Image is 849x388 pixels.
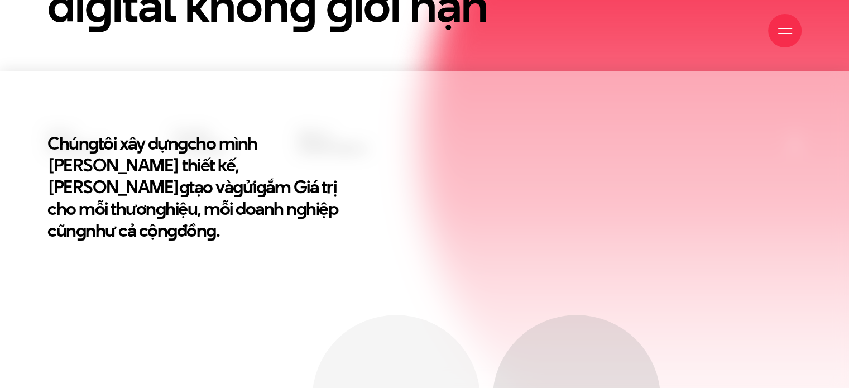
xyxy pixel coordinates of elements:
en: g [76,218,86,243]
en: g [206,218,216,243]
en: g [178,131,188,156]
en: g [233,174,243,199]
en: g [296,196,306,221]
h2: Chún tôi xây dựn cho mình [PERSON_NAME] thiết kế, [PERSON_NAME] tạo và ửi ắm Giá trị cho mỗi thươ... [47,132,360,241]
en: g [88,131,98,156]
en: g [179,174,189,199]
en: g [156,196,166,221]
en: g [256,174,266,199]
en: g [167,218,177,243]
